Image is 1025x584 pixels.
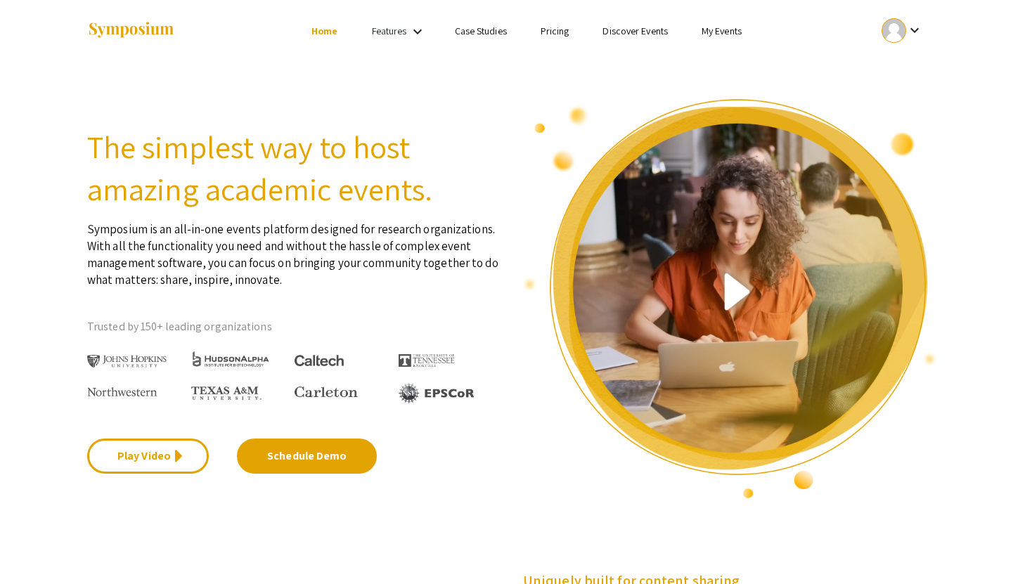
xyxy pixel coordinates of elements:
[523,98,938,500] img: video overview of Symposium
[399,383,476,403] img: EPSCOR
[399,354,455,367] img: The University of Tennessee
[867,15,938,46] button: Expand account dropdown
[702,25,742,37] a: My Events
[311,25,337,37] a: Home
[191,351,271,367] img: HudsonAlpha
[87,21,175,40] img: Symposium by ForagerOne
[87,355,167,368] img: Johns Hopkins University
[87,210,502,288] p: Symposium is an all-in-one events platform designed for research organizations. With all the func...
[11,521,60,573] iframe: Chat
[455,25,507,37] a: Case Studies
[87,126,502,210] h2: The simplest way to host amazing academic events.
[372,25,407,37] a: Features
[541,25,569,37] a: Pricing
[602,25,668,37] a: Discover Events
[191,387,262,401] img: Texas A&M University
[87,387,157,396] img: Northwestern
[295,355,344,367] img: Caltech
[87,316,502,337] p: Trusted by 150+ leading organizations
[87,439,209,474] a: Play Video
[409,23,426,40] mat-icon: Expand Features list
[906,22,923,39] mat-icon: Expand account dropdown
[237,439,377,474] a: Schedule Demo
[295,387,358,398] img: Carleton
